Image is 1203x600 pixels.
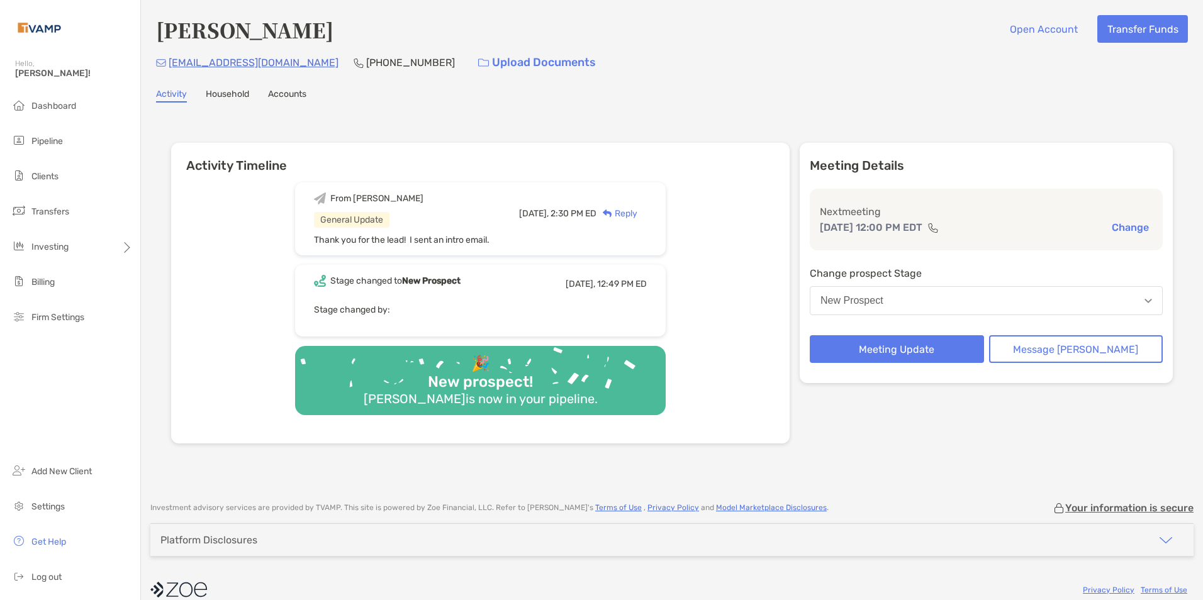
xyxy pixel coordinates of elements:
[31,572,62,582] span: Log out
[1097,15,1188,43] button: Transfer Funds
[810,335,984,363] button: Meeting Update
[927,223,939,233] img: communication type
[31,171,59,182] span: Clients
[11,238,26,253] img: investing icon
[566,279,595,289] span: [DATE],
[1083,586,1134,594] a: Privacy Policy
[402,275,461,286] b: New Prospect
[156,15,333,44] h4: [PERSON_NAME]
[31,206,69,217] span: Transfers
[314,275,326,287] img: Event icon
[11,569,26,584] img: logout icon
[295,346,666,404] img: Confetti
[11,463,26,478] img: add_new_client icon
[31,312,84,323] span: Firm Settings
[596,207,637,220] div: Reply
[314,192,326,204] img: Event icon
[268,89,306,103] a: Accounts
[716,503,827,512] a: Model Marketplace Disclosures
[519,208,549,219] span: [DATE],
[466,355,495,373] div: 🎉
[470,49,604,76] a: Upload Documents
[1144,299,1152,303] img: Open dropdown arrow
[354,58,364,68] img: Phone Icon
[314,235,490,245] span: Thank you for the lead! I sent an intro email.
[11,133,26,148] img: pipeline icon
[31,536,66,547] span: Get Help
[330,193,423,204] div: From [PERSON_NAME]
[156,59,166,67] img: Email Icon
[1158,533,1173,548] img: icon arrow
[810,158,1163,174] p: Meeting Details
[820,204,1153,219] p: Next meeting
[31,242,69,252] span: Investing
[31,277,55,287] span: Billing
[314,212,389,228] div: General Update
[31,136,63,147] span: Pipeline
[359,391,603,406] div: [PERSON_NAME] is now in your pipeline.
[810,286,1163,315] button: New Prospect
[31,466,92,477] span: Add New Client
[810,265,1163,281] p: Change prospect Stage
[171,143,790,173] h6: Activity Timeline
[647,503,699,512] a: Privacy Policy
[314,302,647,318] p: Stage changed by:
[206,89,249,103] a: Household
[156,89,187,103] a: Activity
[1141,586,1187,594] a: Terms of Use
[820,219,922,235] p: [DATE] 12:00 PM EDT
[11,97,26,113] img: dashboard icon
[551,208,596,219] span: 2:30 PM ED
[11,168,26,183] img: clients icon
[169,55,339,70] p: [EMAIL_ADDRESS][DOMAIN_NAME]
[11,274,26,289] img: billing icon
[160,534,257,546] div: Platform Disclosures
[597,279,647,289] span: 12:49 PM ED
[11,533,26,548] img: get-help icon
[595,503,642,512] a: Terms of Use
[15,68,133,79] span: [PERSON_NAME]!
[330,275,461,286] div: Stage changed to
[11,498,26,513] img: settings icon
[31,101,76,111] span: Dashboard
[820,295,883,306] div: New Prospect
[423,373,538,391] div: New prospect!
[11,309,26,324] img: firm-settings icon
[603,209,612,218] img: Reply icon
[1108,221,1153,234] button: Change
[15,5,64,50] img: Zoe Logo
[366,55,455,70] p: [PHONE_NUMBER]
[11,203,26,218] img: transfers icon
[31,501,65,512] span: Settings
[1065,502,1194,514] p: Your information is secure
[1000,15,1087,43] button: Open Account
[478,58,489,67] img: button icon
[150,503,829,513] p: Investment advisory services are provided by TVAMP . This site is powered by Zoe Financial, LLC. ...
[989,335,1163,363] button: Message [PERSON_NAME]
